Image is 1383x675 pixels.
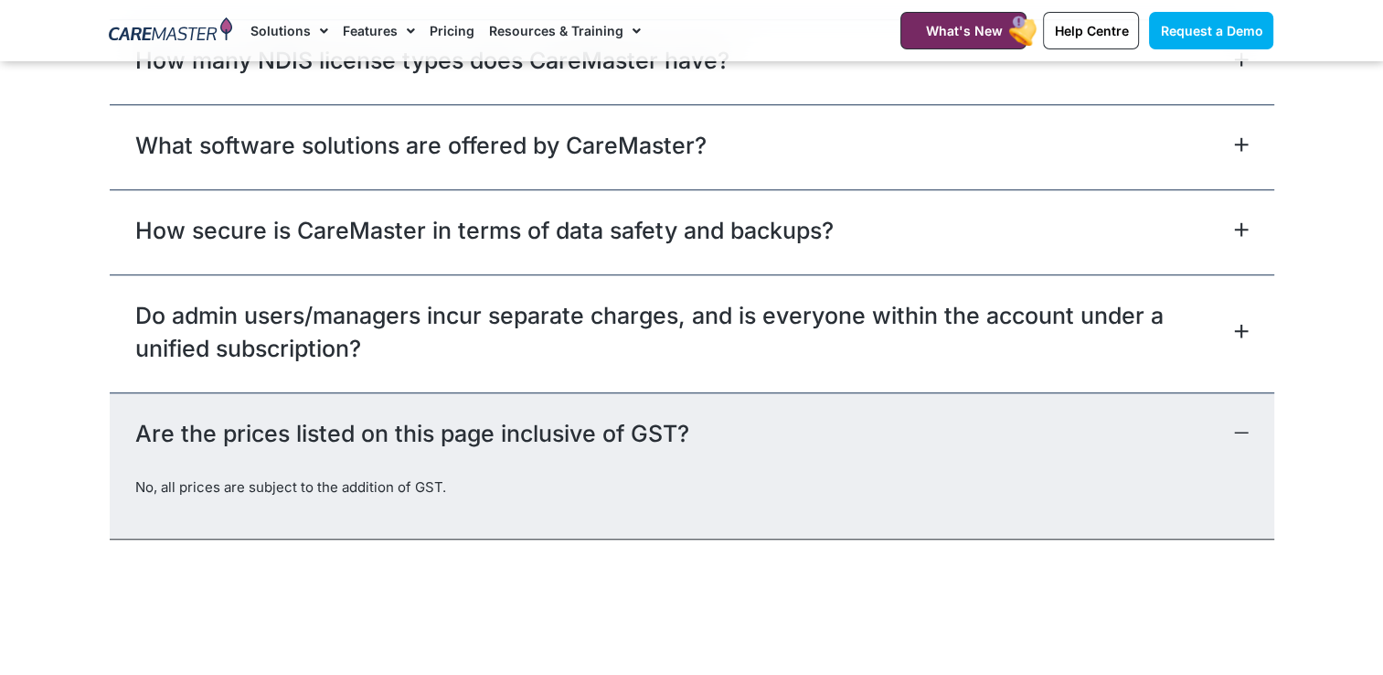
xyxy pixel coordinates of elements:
span: Request a Demo [1160,23,1262,38]
span: Help Centre [1054,23,1128,38]
img: CareMaster Logo [109,17,232,45]
div: How secure is CareMaster in terms of data safety and backups? [110,189,1274,274]
a: Help Centre [1043,12,1139,49]
a: Do admin users/managers incur separate charges, and is everyone within the account under a unifie... [135,299,1229,365]
div: What software solutions are offered by CareMaster? [110,104,1274,189]
div: Are the prices listed on this page inclusive of GST? [110,392,1274,477]
div: Are the prices listed on this page inclusive of GST? [110,477,1274,538]
a: What software solutions are offered by CareMaster? [135,129,707,162]
a: Request a Demo [1149,12,1273,49]
a: What's New [900,12,1027,49]
p: No, all prices are subject to the addition of GST. [135,477,1249,498]
div: Do admin users/managers incur separate charges, and is everyone within the account under a unifie... [110,274,1274,392]
a: Are the prices listed on this page inclusive of GST? [135,417,689,450]
span: What's New [925,23,1002,38]
a: How secure is CareMaster in terms of data safety and backups? [135,214,834,247]
div: How many NDIS license types does CareMaster have? [110,19,1274,104]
